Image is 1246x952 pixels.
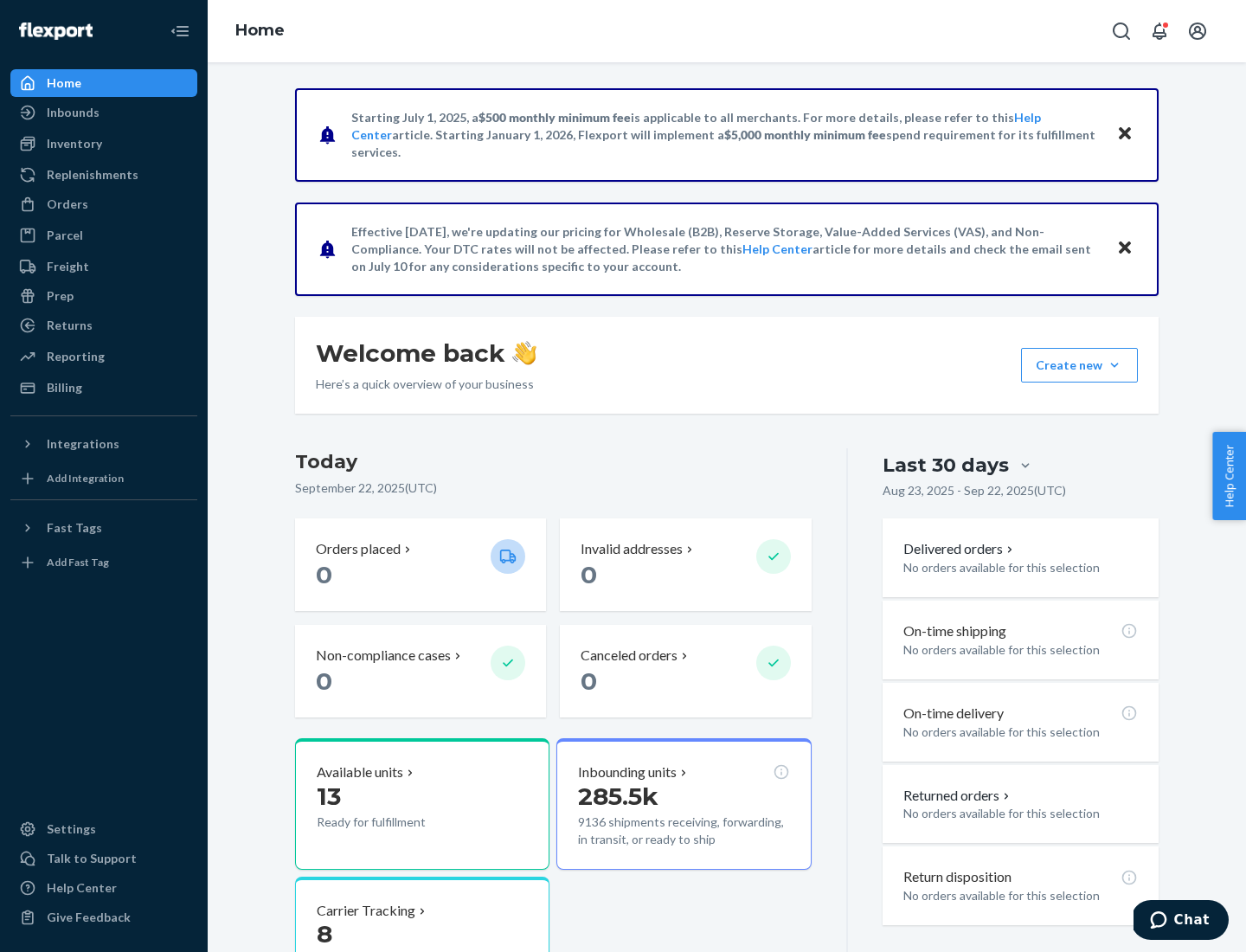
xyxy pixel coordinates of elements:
button: Orders placed 0 [295,518,546,611]
p: Aug 23, 2025 - Sep 22, 2025 ( UTC ) [883,482,1066,499]
div: Replenishments [47,166,138,183]
a: Settings [10,815,197,843]
div: Last 30 days [883,452,1009,479]
p: Carrier Tracking [317,901,415,921]
p: No orders available for this selection [903,641,1138,659]
button: Close [1114,122,1136,147]
p: Return disposition [903,867,1012,887]
p: Available units [317,762,403,782]
button: Help Center [1212,432,1246,520]
span: 8 [317,919,332,949]
div: Settings [47,820,96,838]
p: On-time delivery [903,704,1004,724]
div: Fast Tags [47,519,102,537]
div: Help Center [47,879,117,897]
div: Orders [47,196,88,213]
a: Help Center [742,241,812,256]
div: Billing [47,379,82,396]
button: Open notifications [1142,14,1177,48]
button: Fast Tags [10,514,197,542]
button: Inbounding units285.5k9136 shipments receiving, forwarding, in transit, or ready to ship [556,738,811,870]
div: Give Feedback [47,909,131,926]
span: 0 [581,560,597,589]
a: Home [235,21,285,40]
button: Give Feedback [10,904,197,931]
div: Inventory [47,135,102,152]
div: Prep [47,287,74,305]
span: 285.5k [578,782,658,811]
p: Inbounding units [578,762,677,782]
img: Flexport logo [19,23,93,40]
p: Non-compliance cases [316,646,451,666]
button: Open Search Box [1104,14,1139,48]
button: Open account menu [1180,14,1215,48]
span: $500 monthly minimum fee [478,110,631,125]
button: Integrations [10,430,197,458]
button: Close Navigation [163,14,197,48]
a: Home [10,69,197,97]
span: 0 [581,666,597,696]
a: Inventory [10,130,197,158]
span: 13 [317,782,341,811]
div: Reporting [47,348,105,365]
p: Ready for fulfillment [317,814,477,831]
p: No orders available for this selection [903,724,1138,741]
div: Parcel [47,227,83,244]
a: Prep [10,282,197,310]
button: Create new [1021,348,1138,383]
span: $5,000 monthly minimum fee [724,127,886,142]
button: Delivered orders [903,539,1017,559]
iframe: Opens a widget where you can chat to one of our agents [1134,900,1229,943]
a: Returns [10,312,197,339]
p: 9136 shipments receiving, forwarding, in transit, or ready to ship [578,814,789,848]
h3: Today [295,448,812,476]
button: Talk to Support [10,845,197,872]
span: 0 [316,666,332,696]
div: Integrations [47,435,119,453]
button: Invalid addresses 0 [560,518,811,611]
a: Add Integration [10,465,197,492]
a: Orders [10,190,197,218]
img: hand-wave emoji [512,341,536,365]
div: Inbounds [47,104,100,121]
a: Reporting [10,343,197,370]
a: Add Fast Tag [10,549,197,576]
button: Available units13Ready for fulfillment [295,738,549,870]
p: No orders available for this selection [903,887,1138,904]
div: Returns [47,317,93,334]
p: Here’s a quick overview of your business [316,376,536,393]
div: Talk to Support [47,850,137,867]
h1: Welcome back [316,338,536,369]
a: Parcel [10,222,197,249]
a: Billing [10,374,197,402]
p: Effective [DATE], we're updating our pricing for Wholesale (B2B), Reserve Storage, Value-Added Se... [351,223,1100,275]
button: Close [1114,236,1136,261]
div: Home [47,74,81,92]
a: Help Center [10,874,197,902]
button: Non-compliance cases 0 [295,625,546,717]
p: No orders available for this selection [903,805,1138,822]
p: Canceled orders [581,646,678,666]
button: Returned orders [903,786,1013,806]
a: Freight [10,253,197,280]
a: Replenishments [10,161,197,189]
p: No orders available for this selection [903,559,1138,576]
p: September 22, 2025 ( UTC ) [295,479,812,497]
div: Add Integration [47,471,124,486]
p: Starting July 1, 2025, a is applicable to all merchants. For more details, please refer to this a... [351,109,1100,161]
p: Invalid addresses [581,539,683,559]
p: Orders placed [316,539,401,559]
button: Canceled orders 0 [560,625,811,717]
span: 0 [316,560,332,589]
a: Inbounds [10,99,197,126]
div: Freight [47,258,89,275]
ol: breadcrumbs [222,6,299,56]
div: Add Fast Tag [47,555,109,569]
p: On-time shipping [903,621,1006,641]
